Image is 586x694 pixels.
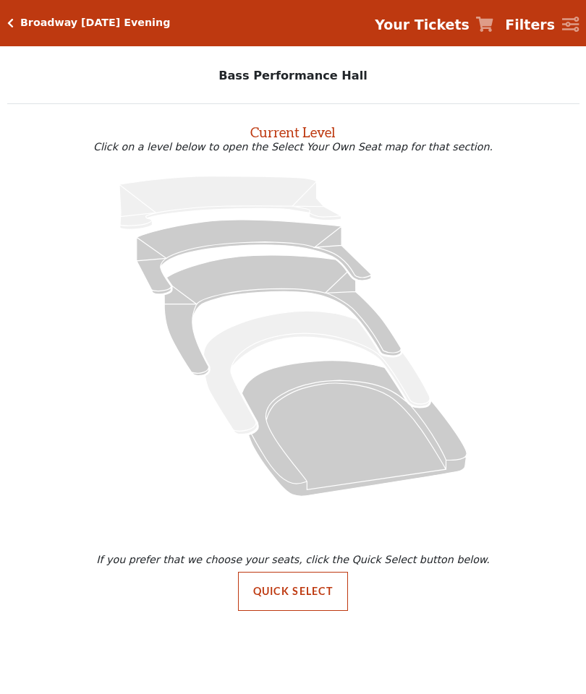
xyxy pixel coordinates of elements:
[505,17,555,33] strong: Filters
[10,554,576,565] p: If you prefer that we choose your seats, click the Quick Select button below.
[238,572,349,611] button: Quick Select
[375,14,493,35] a: Your Tickets
[7,118,579,141] h2: Current Level
[119,176,341,229] path: Upper Gallery - Seats Available: 0
[7,18,14,28] a: Click here to go back to filters
[7,55,579,82] p: Bass Performance Hall
[7,141,579,153] p: Click on a level below to open the Select Your Own Seat map for that section.
[20,17,170,29] h5: Broadway [DATE] Evening
[375,17,470,33] strong: Your Tickets
[242,360,467,495] path: Orchestra / Parterre Circle - Seats Available: 6
[137,220,371,294] path: Lower Gallery - Seats Available: 66
[505,14,579,35] a: Filters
